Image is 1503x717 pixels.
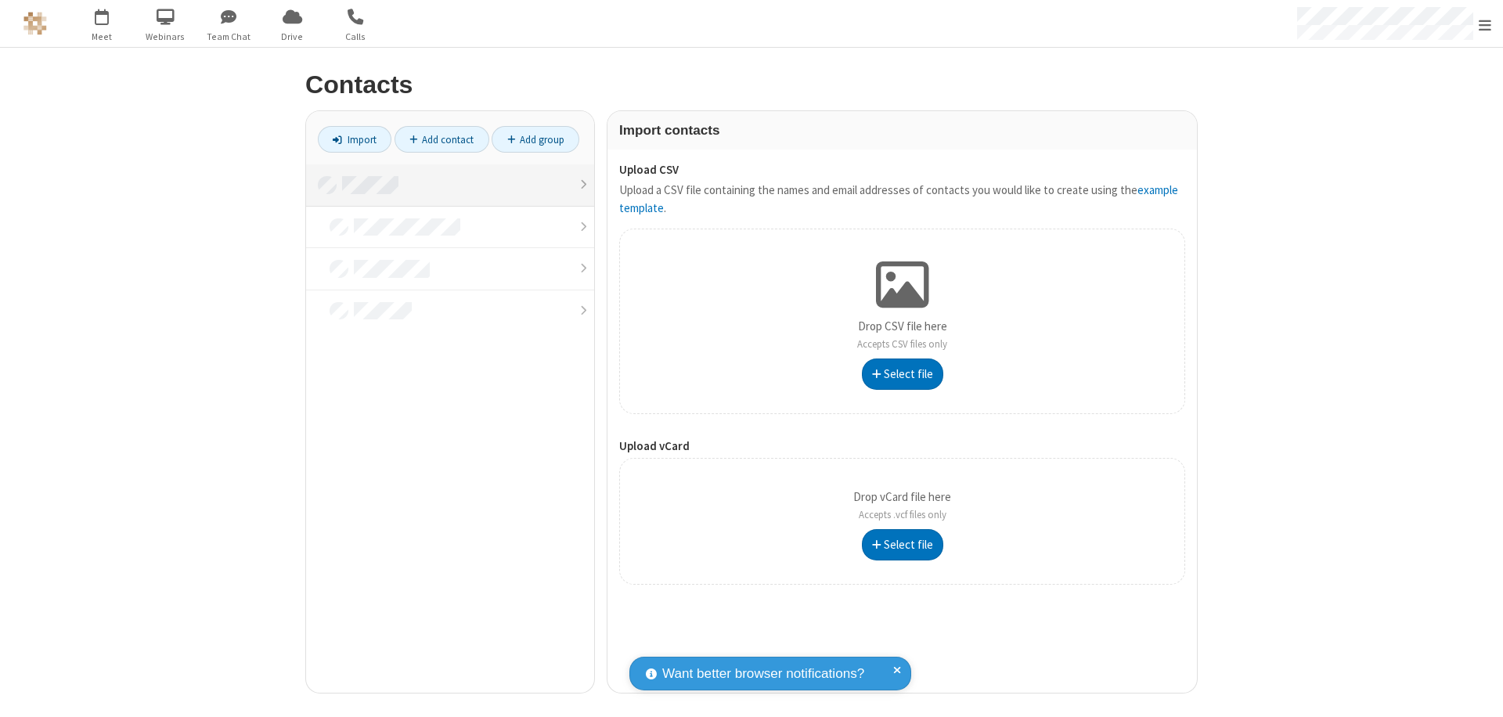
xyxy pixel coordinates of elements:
a: Add contact [395,126,489,153]
span: Webinars [136,30,195,44]
label: Upload CSV [619,161,1185,179]
p: Drop CSV file here [857,318,947,353]
img: QA Selenium DO NOT DELETE OR CHANGE [23,12,47,35]
span: Want better browser notifications? [662,664,864,684]
h3: Import contacts [619,123,1185,138]
a: Import [318,126,391,153]
span: Calls [326,30,385,44]
span: Accepts CSV files only [857,337,947,351]
a: Add group [492,126,579,153]
h2: Contacts [305,71,1198,99]
label: Upload vCard [619,438,1185,456]
span: Drive [263,30,322,44]
a: example template [619,182,1178,215]
button: Select file [862,358,943,390]
button: Select file [862,529,943,560]
p: Upload a CSV file containing the names and email addresses of contacts you would like to create u... [619,182,1185,217]
span: Team Chat [200,30,258,44]
span: Accepts .vcf files only [859,508,946,521]
p: Drop vCard file here [853,488,951,524]
span: Meet [73,30,132,44]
